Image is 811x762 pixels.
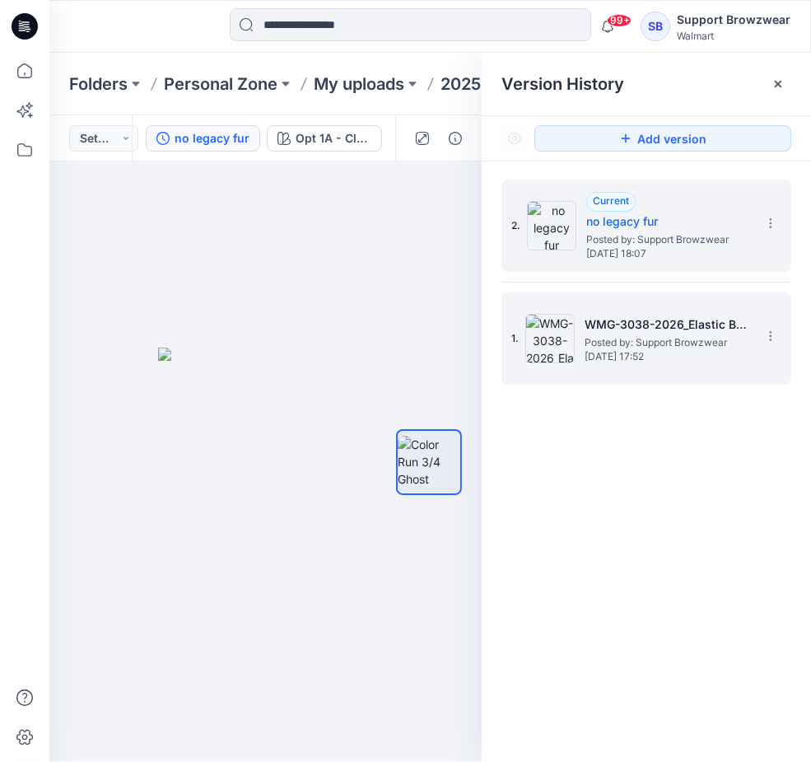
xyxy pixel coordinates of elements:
span: 1. [511,331,519,346]
span: Posted by: Support Browzwear [585,334,749,351]
span: Current [593,194,629,207]
a: Personal Zone [164,72,277,96]
p: 20250829 [440,72,523,96]
button: Close [771,77,785,91]
span: 99+ [607,14,632,27]
span: Version History [501,74,624,94]
a: Folders [69,72,128,96]
div: Support Browzwear [677,10,790,30]
h5: WMG-3038-2026_Elastic Back 5pkt Denim Shorts 3 Inseam_Aug12 [585,315,749,334]
span: [DATE] 17:52 [585,351,749,362]
span: [DATE] 18:07 [586,248,751,259]
button: Details [442,125,468,152]
button: Add version [534,125,791,152]
div: Opt 1A - Classic Medium Wash [296,129,371,147]
img: no legacy fur [527,201,576,250]
img: WMG-3038-2026_Elastic Back 5pkt Denim Shorts 3 Inseam_Aug12 [525,314,575,363]
span: 2. [511,218,520,233]
a: My uploads [314,72,404,96]
button: Opt 1A - Classic Medium Wash [267,125,382,152]
img: Color Run 3/4 Ghost [398,436,460,488]
div: Walmart [677,30,790,42]
button: no legacy fur [146,125,260,152]
div: SB [641,12,670,41]
h5: no legacy fur [586,212,751,231]
span: Posted by: Support Browzwear [586,231,751,248]
div: no legacy fur [175,129,249,147]
button: Show Hidden Versions [501,125,528,152]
